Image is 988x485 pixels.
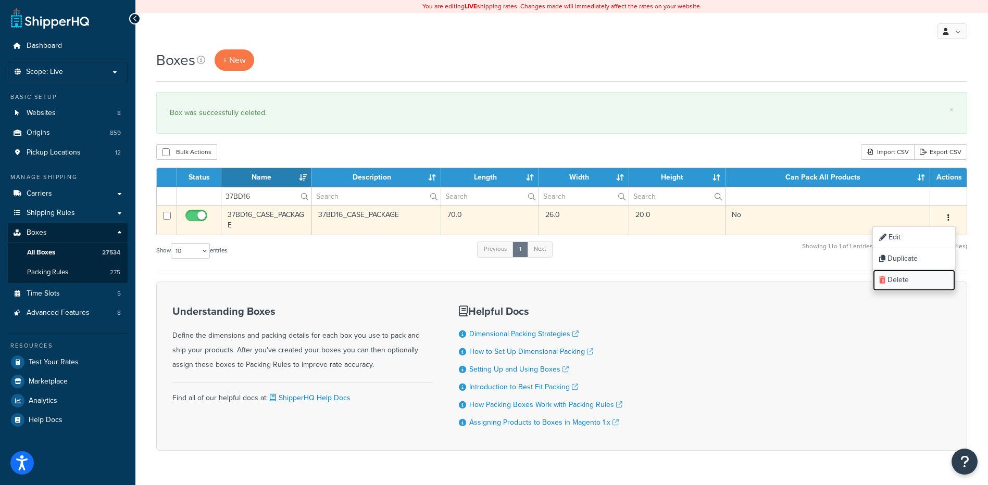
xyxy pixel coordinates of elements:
span: 27534 [102,248,120,257]
a: Test Your Rates [8,353,128,372]
td: No [726,205,930,235]
a: Pickup Locations 12 [8,143,128,162]
span: 8 [117,309,121,317]
div: Import CSV [861,144,914,160]
a: Export CSV [914,144,967,160]
td: 26.0 [539,205,630,235]
th: Length : activate to sort column ascending [441,168,539,187]
span: Analytics [29,397,57,405]
h3: Understanding Boxes [172,305,433,317]
li: Websites [8,104,128,123]
span: Advanced Features [27,309,90,317]
a: Shipping Rules [8,203,128,223]
a: Time Slots 5 [8,284,128,303]
li: Advanced Features [8,303,128,323]
a: Websites 8 [8,104,128,123]
a: Introduction to Best Fit Packing [469,381,578,392]
h1: Boxes [156,50,195,70]
li: Time Slots [8,284,128,303]
th: Name : activate to sort column descending [221,168,312,187]
a: Previous [477,241,514,257]
span: Help Docs [29,416,62,425]
li: Pickup Locations [8,143,128,162]
a: Setting Up and Using Boxes [469,364,569,375]
span: Marketplace [29,377,68,386]
a: Dimensional Packing Strategies [469,328,579,339]
a: Dashboard [8,36,128,56]
span: + New [223,54,246,66]
td: 70.0 [441,205,539,235]
input: Search [441,187,538,205]
a: Edit [873,227,955,248]
a: How to Set Up Dimensional Packing [469,346,593,357]
th: Width : activate to sort column ascending [539,168,630,187]
span: Time Slots [27,289,60,298]
span: 5 [117,289,121,298]
span: All Boxes [27,248,55,257]
a: Analytics [8,391,128,410]
input: Search [221,187,311,205]
a: × [949,106,954,114]
span: Test Your Rates [29,358,79,367]
a: Assigning Products to Boxes in Magento 1.x [469,417,619,428]
input: Search [629,187,724,205]
span: Scope: Live [26,68,63,76]
li: Origins [8,123,128,143]
th: Actions [930,168,967,187]
span: Websites [27,109,56,118]
span: Pickup Locations [27,148,81,157]
a: Duplicate [873,248,955,270]
input: Search [539,187,629,205]
a: ShipperHQ Help Docs [268,392,351,403]
a: Boxes [8,223,128,242]
span: 12 [115,148,121,157]
td: 37BD16_CASE_PACKAGE [221,205,312,235]
b: LIVE [465,2,477,11]
li: All Boxes [8,243,128,262]
div: Find all of our helpful docs at: [172,382,433,405]
a: Origins 859 [8,123,128,143]
span: 8 [117,109,121,118]
a: Advanced Features 8 [8,303,128,323]
a: + New [215,49,254,71]
h3: Helpful Docs [459,305,622,317]
button: Bulk Actions [156,144,217,160]
th: Description : activate to sort column ascending [312,168,442,187]
div: Showing 1 to 1 of 1 entries (filtered from 27,534 total entries) [802,240,967,263]
a: Carriers [8,184,128,203]
a: Marketplace [8,372,128,391]
div: Box was successfully deleted. [170,106,954,120]
th: Height : activate to sort column ascending [629,168,725,187]
li: Packing Rules [8,263,128,282]
td: 20.0 [629,205,725,235]
a: All Boxes 27534 [8,243,128,262]
a: Delete [873,270,955,291]
span: Boxes [27,228,47,237]
span: Packing Rules [27,268,68,277]
a: ShipperHQ Home [11,8,89,29]
select: Showentries [171,243,210,259]
a: Next [527,241,553,257]
a: Help Docs [8,411,128,429]
a: Packing Rules 275 [8,263,128,282]
li: Boxes [8,223,128,283]
label: Show entries [156,243,227,259]
span: Carriers [27,189,52,198]
button: Open Resource Center [952,449,978,475]
input: Search [312,187,441,205]
a: How Packing Boxes Work with Packing Rules [469,399,622,410]
td: 37BD16_CASE_PACKAGE [312,205,442,235]
a: 1 [512,241,528,257]
div: Resources [8,341,128,350]
span: Dashboard [27,42,62,50]
span: 859 [110,129,121,137]
span: Shipping Rules [27,209,75,218]
div: Define the dimensions and packing details for each box you use to pack and ship your products. Af... [172,305,433,372]
span: Origins [27,129,50,137]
